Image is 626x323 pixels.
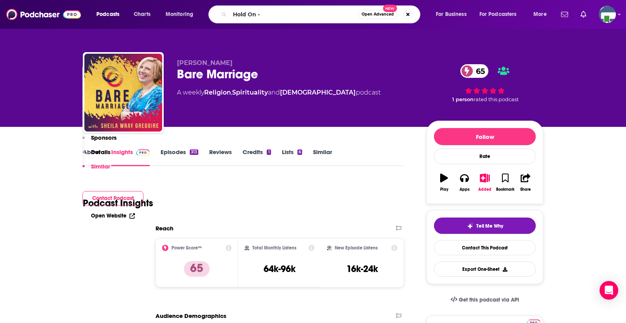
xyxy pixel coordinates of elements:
[346,263,378,275] h3: 16k-24k
[358,10,397,19] button: Open AdvancedNew
[460,64,489,78] a: 65
[599,6,616,23] button: Show profile menu
[434,262,536,277] button: Export One-Sheet
[313,148,332,166] a: Similar
[82,163,110,177] button: Similar
[264,263,296,275] h3: 64k-96k
[440,187,448,192] div: Play
[166,9,193,20] span: Monitoring
[476,223,503,229] span: Tell Me Why
[362,12,394,16] span: Open Advanced
[82,191,143,205] button: Contact Podcast
[156,225,173,232] h2: Reach
[232,89,268,96] a: Spirituality
[231,89,232,96] span: ,
[171,245,202,251] h2: Power Score™
[468,64,489,78] span: 65
[161,148,198,166] a: Episodes313
[280,89,356,96] a: [DEMOGRAPHIC_DATA]
[430,8,476,21] button: open menu
[599,6,616,23] img: User Profile
[230,8,358,21] input: Search podcasts, credits, & more...
[495,169,515,197] button: Bookmark
[454,169,474,197] button: Apps
[216,5,428,23] div: Search podcasts, credits, & more...
[558,8,571,21] a: Show notifications dropdown
[335,245,378,251] h2: New Episode Listens
[134,9,150,20] span: Charts
[434,169,454,197] button: Play
[184,261,210,277] p: 65
[96,9,119,20] span: Podcasts
[129,8,155,21] a: Charts
[475,169,495,197] button: Added
[436,9,467,20] span: For Business
[434,240,536,255] a: Contact This Podcast
[434,148,536,164] div: Rate
[282,148,302,166] a: Lists6
[267,149,271,155] div: 1
[479,9,517,20] span: For Podcasters
[427,59,543,107] div: 65 1 personrated this podcast
[91,8,129,21] button: open menu
[91,212,135,219] a: Open Website
[82,148,110,163] button: Details
[6,7,81,22] img: Podchaser - Follow, Share and Rate Podcasts
[474,8,528,21] button: open menu
[268,89,280,96] span: and
[533,9,547,20] span: More
[383,5,397,12] span: New
[496,187,514,192] div: Bookmark
[528,8,556,21] button: open menu
[84,54,162,132] img: Bare Marriage
[91,148,110,156] p: Details
[243,148,271,166] a: Credits1
[252,245,296,251] h2: Total Monthly Listens
[577,8,589,21] a: Show notifications dropdown
[209,148,232,166] a: Reviews
[297,149,302,155] div: 6
[434,128,536,145] button: Follow
[190,149,198,155] div: 313
[434,218,536,234] button: tell me why sparkleTell Me Why
[516,169,536,197] button: Share
[478,187,491,192] div: Added
[459,297,519,303] span: Get this podcast via API
[91,163,110,170] p: Similar
[177,88,381,97] div: A weekly podcast
[444,290,525,309] a: Get this podcast via API
[156,312,226,319] h2: Audience Demographics
[467,223,473,229] img: tell me why sparkle
[599,6,616,23] span: Logged in as KCMedia
[474,97,519,102] span: rated this podcast
[452,97,474,102] span: 1 person
[520,187,531,192] div: Share
[160,8,203,21] button: open menu
[460,187,470,192] div: Apps
[177,59,233,67] span: [PERSON_NAME]
[600,281,618,300] div: Open Intercom Messenger
[204,89,231,96] a: Religion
